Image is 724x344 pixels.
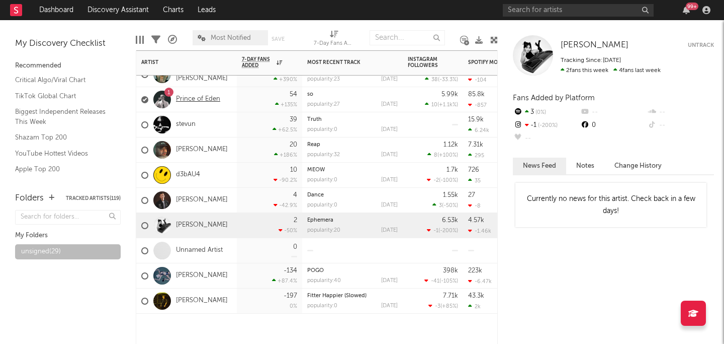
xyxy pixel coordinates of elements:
[290,116,297,123] div: 39
[307,303,337,309] div: popularity: 0
[381,152,398,158] div: [DATE]
[561,67,661,74] span: 4 fans last week
[468,217,484,224] div: 4.57k
[561,67,608,74] span: 2 fans this week
[141,59,217,65] div: Artist
[176,146,228,154] a: [PERSON_NAME]
[15,210,121,225] input: Search for folders...
[136,25,144,54] div: Edit Columns
[428,303,458,309] div: ( )
[314,25,354,54] div: 7-Day Fans Added (7-Day Fans Added)
[273,126,297,133] div: +62.5 %
[307,152,340,158] div: popularity: 32
[272,278,297,284] div: +87.4 %
[440,178,457,183] span: -100 %
[314,38,354,50] div: 7-Day Fans Added (7-Day Fans Added)
[513,106,580,119] div: 3
[381,127,398,132] div: [DATE]
[293,192,297,198] div: 4
[307,293,367,299] a: Fitter Happier (Slowed)
[439,153,457,158] span: +100 %
[432,202,458,209] div: ( )
[443,203,457,209] span: -50 %
[443,267,458,274] div: 398k
[439,203,442,209] span: 3
[66,196,121,201] button: Tracked Artists(119)
[427,227,458,234] div: ( )
[468,142,483,148] div: 7.31k
[381,102,398,107] div: [DATE]
[443,192,458,198] div: 1.55k
[176,297,228,305] a: [PERSON_NAME]
[446,167,458,173] div: 1.7k
[307,177,337,183] div: popularity: 0
[427,177,458,183] div: ( )
[503,4,654,17] input: Search for artists
[439,102,457,108] span: +1.1k %
[168,25,177,54] div: A&R Pipeline
[370,30,445,45] input: Search...
[468,228,491,234] div: -1.46k
[425,76,458,83] div: ( )
[176,120,196,129] a: stevun
[513,94,595,102] span: Fans Added by Platform
[381,202,398,208] div: [DATE]
[468,91,485,98] div: 85.8k
[274,202,297,209] div: -42.9 %
[536,123,558,128] span: -200 %
[307,167,325,173] a: MEOW
[294,217,297,224] div: 2
[151,25,160,54] div: Filters
[433,228,438,234] span: -1
[408,56,443,68] div: Instagram Followers
[442,217,458,224] div: 6.53k
[307,142,398,148] div: Reap
[176,221,228,230] a: [PERSON_NAME]
[307,192,398,198] div: Dance
[441,91,458,98] div: 5.99k
[425,101,458,108] div: ( )
[176,271,228,280] a: [PERSON_NAME]
[290,167,297,173] div: 10
[381,278,398,284] div: [DATE]
[431,102,437,108] span: 10
[284,267,297,274] div: -134
[15,38,121,50] div: My Discovery Checklist
[242,56,274,68] span: 7-Day Fans Added
[307,268,324,273] a: POGO
[15,230,121,242] div: My Folders
[468,152,484,159] div: 295
[307,268,398,273] div: POGO
[468,116,484,123] div: 15.9k
[468,127,489,133] div: 6.24k
[534,110,546,115] span: 0 %
[468,192,475,198] div: 27
[284,293,297,299] div: -197
[431,77,438,83] span: 38
[307,293,398,299] div: Fitter Happier (Slowed)
[307,142,320,148] a: Reap
[307,77,340,82] div: popularity: 23
[274,76,297,83] div: +390 %
[604,158,672,174] button: Change History
[561,40,628,50] a: [PERSON_NAME]
[307,167,398,173] div: MEOW
[440,228,457,234] span: -200 %
[15,132,111,143] a: Shazam Top 200
[279,227,297,234] div: -50 %
[176,246,223,255] a: Unnamed Artist
[443,293,458,299] div: 7.71k
[647,106,714,119] div: --
[307,228,340,233] div: popularity: 20
[290,91,297,98] div: 54
[275,101,297,108] div: +135 %
[424,278,458,284] div: ( )
[307,102,340,107] div: popularity: 27
[441,279,457,284] span: -105 %
[515,183,706,227] div: Currently no news for this artist. Check back in a few days!
[381,177,398,183] div: [DATE]
[21,246,61,258] div: unsigned ( 29 )
[15,106,111,127] a: Biggest Independent Releases This Week
[468,167,479,173] div: 726
[307,92,313,97] a: so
